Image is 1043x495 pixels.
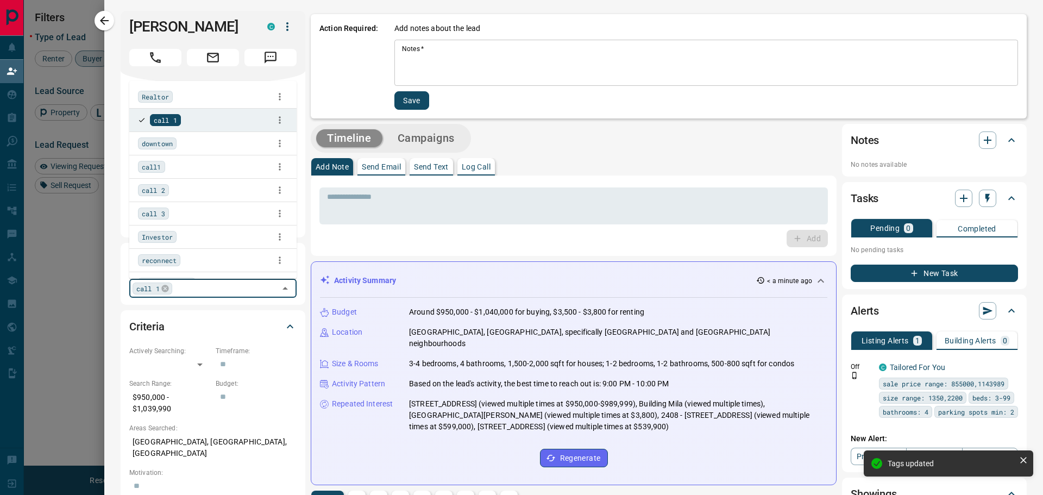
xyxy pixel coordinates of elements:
h2: Notes [851,131,879,149]
span: sale price range: 855000,1143989 [883,378,1004,389]
span: call 1 [154,115,177,126]
p: Add Note [316,163,349,171]
p: Size & Rooms [332,358,379,369]
p: No pending tasks [851,242,1018,258]
p: Log Call [462,163,491,171]
p: Activity Summary [334,275,396,286]
h2: Criteria [129,318,165,335]
span: bathrooms: 4 [883,406,928,417]
a: Condos [906,448,962,465]
p: Budget [332,306,357,318]
span: call 2 [142,185,165,196]
h1: [PERSON_NAME] [129,18,251,35]
span: downtown [142,138,173,149]
p: Completed [958,225,996,233]
p: New Alert: [851,433,1018,444]
span: Call [129,49,181,66]
p: Send Text [414,163,449,171]
div: Alerts [851,298,1018,324]
p: Actively Searching: [129,346,210,356]
span: beds: 3-99 [972,392,1010,403]
p: [GEOGRAPHIC_DATA], [GEOGRAPHIC_DATA], specifically [GEOGRAPHIC_DATA] and [GEOGRAPHIC_DATA] neighb... [409,327,827,349]
button: Save [394,91,429,110]
p: Repeated Interest [332,398,393,410]
p: [STREET_ADDRESS] (viewed multiple times at $950,000-$989,999), Building Mila (viewed multiple tim... [409,398,827,433]
p: Budget: [216,379,297,389]
span: call1 [142,161,161,172]
button: New Task [851,265,1018,282]
p: Motivation: [129,468,297,478]
span: parking spots min: 2 [938,406,1014,417]
p: Activity Pattern [332,378,385,390]
p: 1 [915,337,920,344]
p: Search Range: [129,379,210,389]
p: Based on the lead's activity, the best time to reach out is: 9:00 PM - 10:00 PM [409,378,669,390]
p: Off [851,362,872,372]
p: Location [332,327,362,338]
h2: Alerts [851,302,879,319]
div: call 1 [133,283,172,295]
p: 0 [906,224,910,232]
p: Areas Searched: [129,423,297,433]
span: Realtor [142,91,169,102]
p: 0 [1003,337,1007,344]
span: Investor [142,231,173,242]
div: Tasks [851,185,1018,211]
p: No notes available [851,160,1018,170]
p: $950,000 - $1,039,990 [129,389,210,418]
div: Tags updated [888,459,1015,468]
span: reconnect [142,255,177,266]
div: Notes [851,127,1018,153]
p: Listing Alerts [862,337,909,344]
div: Activity Summary< a minute ago [320,271,827,291]
p: [GEOGRAPHIC_DATA], [GEOGRAPHIC_DATA], [GEOGRAPHIC_DATA] [129,433,297,462]
a: Tailored For You [890,363,945,372]
button: Close [278,281,293,296]
p: Send Email [362,163,401,171]
p: Pending [870,224,900,232]
span: size range: 1350,2200 [883,392,963,403]
span: Email [187,49,239,66]
svg: Push Notification Only [851,372,858,379]
span: call 3 [142,208,165,219]
button: Timeline [316,129,382,147]
a: Property [851,448,907,465]
p: Action Required: [319,23,378,110]
p: Timeframe: [216,346,297,356]
p: Around $950,000 - $1,040,000 for buying, $3,500 - $3,800 for renting [409,306,644,318]
div: condos.ca [879,364,887,371]
span: Message [244,49,297,66]
div: condos.ca [267,23,275,30]
button: Campaigns [387,129,466,147]
p: Building Alerts [945,337,996,344]
span: Leased [DATE] [142,278,192,289]
button: Regenerate [540,449,608,467]
p: Add notes about the lead [394,23,480,34]
h2: Tasks [851,190,878,207]
a: Mr.Loft [962,448,1018,465]
div: Criteria [129,314,297,340]
p: < a minute ago [767,276,812,286]
p: 3-4 bedrooms, 4 bathrooms, 1,500-2,000 sqft for houses; 1-2 bedrooms, 1-2 bathrooms, 500-800 sqft... [409,358,794,369]
span: call 1 [136,283,160,294]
